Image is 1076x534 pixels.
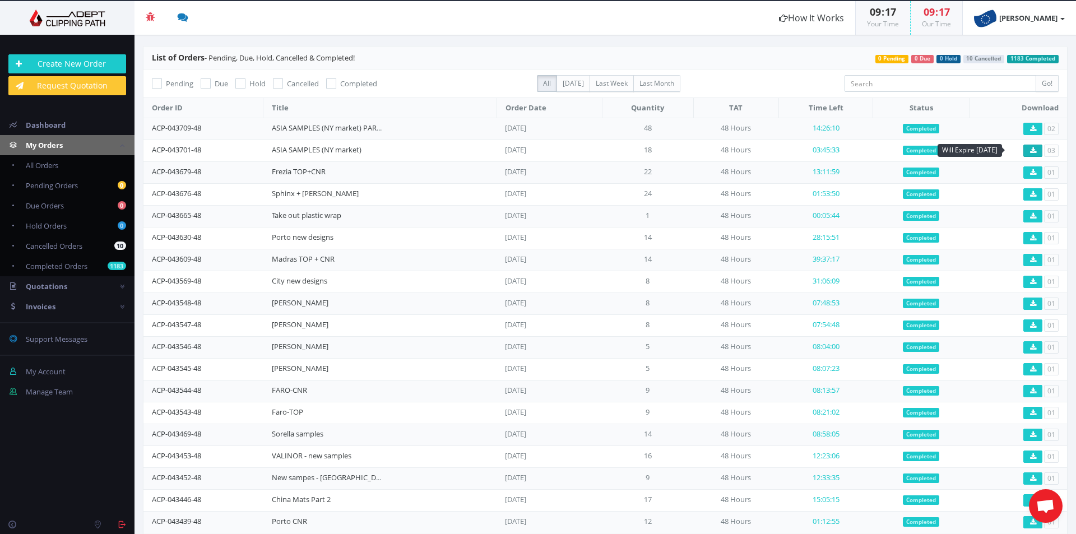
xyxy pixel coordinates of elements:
[263,98,497,118] th: Title
[903,517,939,527] span: Completed
[497,402,602,424] td: [DATE]
[26,366,66,377] span: My Account
[778,161,873,183] td: 13:11:59
[26,221,67,231] span: Hold Orders
[497,336,602,358] td: [DATE]
[26,180,78,191] span: Pending Orders
[497,489,602,511] td: [DATE]
[287,78,319,89] span: Cancelled
[693,489,778,511] td: 48 Hours
[602,183,693,205] td: 24
[497,380,602,402] td: [DATE]
[152,166,201,177] a: ACP-043679-48
[693,183,778,205] td: 48 Hours
[152,385,201,395] a: ACP-043544-48
[778,140,873,161] td: 03:45:33
[903,233,939,243] span: Completed
[1007,55,1059,63] span: 1183 Completed
[693,140,778,161] td: 48 Hours
[693,467,778,489] td: 48 Hours
[26,241,82,251] span: Cancelled Orders
[969,98,1067,118] th: Download
[152,451,201,461] a: ACP-043453-48
[340,78,377,89] span: Completed
[1029,489,1063,523] a: Open de chat
[26,140,63,150] span: My Orders
[118,201,126,210] b: 0
[272,254,335,264] a: Madras TOP + CNR
[974,7,996,29] img: timthumb.php
[778,380,873,402] td: 08:13:57
[903,189,939,199] span: Completed
[272,188,359,198] a: Sphinx + [PERSON_NAME]
[152,319,201,329] a: ACP-043547-48
[938,144,1002,157] div: Will Expire [DATE]
[903,124,939,134] span: Completed
[778,271,873,292] td: 31:06:09
[693,336,778,358] td: 48 Hours
[152,494,201,504] a: ACP-043446-48
[778,336,873,358] td: 08:04:00
[537,75,557,92] label: All
[497,467,602,489] td: [DATE]
[497,292,602,314] td: [DATE]
[602,227,693,249] td: 14
[935,5,939,18] span: :
[693,380,778,402] td: 48 Hours
[778,489,873,511] td: 15:05:15
[903,168,939,178] span: Completed
[590,75,634,92] label: Last Week
[26,120,66,130] span: Dashboard
[778,358,873,380] td: 08:07:23
[602,402,693,424] td: 9
[152,52,205,63] span: List of Orders
[497,249,602,271] td: [DATE]
[152,276,201,286] a: ACP-043569-48
[497,445,602,467] td: [DATE]
[778,183,873,205] td: 01:53:50
[272,385,307,395] a: FARO-CNR
[152,407,201,417] a: ACP-043543-48
[152,145,201,155] a: ACP-043701-48
[152,53,355,63] span: - Pending, Due, Hold, Cancelled & Completed!
[903,255,939,265] span: Completed
[903,473,939,484] span: Completed
[870,5,881,18] span: 09
[152,516,201,526] a: ACP-043439-48
[693,358,778,380] td: 48 Hours
[272,341,328,351] a: [PERSON_NAME]
[602,445,693,467] td: 16
[903,299,939,309] span: Completed
[272,407,303,417] a: Faro-TOP
[272,451,351,461] a: VALINOR - new samples
[497,183,602,205] td: [DATE]
[602,292,693,314] td: 8
[143,98,263,118] th: Order ID
[26,301,55,312] span: Invoices
[903,364,939,374] span: Completed
[602,249,693,271] td: 14
[778,292,873,314] td: 07:48:53
[26,334,87,344] span: Support Messages
[903,211,939,221] span: Completed
[963,55,1005,63] span: 10 Cancelled
[903,277,939,287] span: Completed
[8,76,126,95] a: Request Quotation
[602,271,693,292] td: 8
[272,166,326,177] a: Frezia TOP+CNR
[152,472,201,482] a: ACP-043452-48
[602,336,693,358] td: 5
[911,55,934,63] span: 0 Due
[8,54,126,73] a: Create New Order
[26,387,73,397] span: Manage Team
[633,75,680,92] label: Last Month
[152,298,201,308] a: ACP-043548-48
[152,363,201,373] a: ACP-043545-48
[778,467,873,489] td: 12:33:35
[778,445,873,467] td: 12:23:06
[873,98,969,118] th: Status
[693,249,778,271] td: 48 Hours
[166,78,193,89] span: Pending
[272,298,328,308] a: [PERSON_NAME]
[602,314,693,336] td: 8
